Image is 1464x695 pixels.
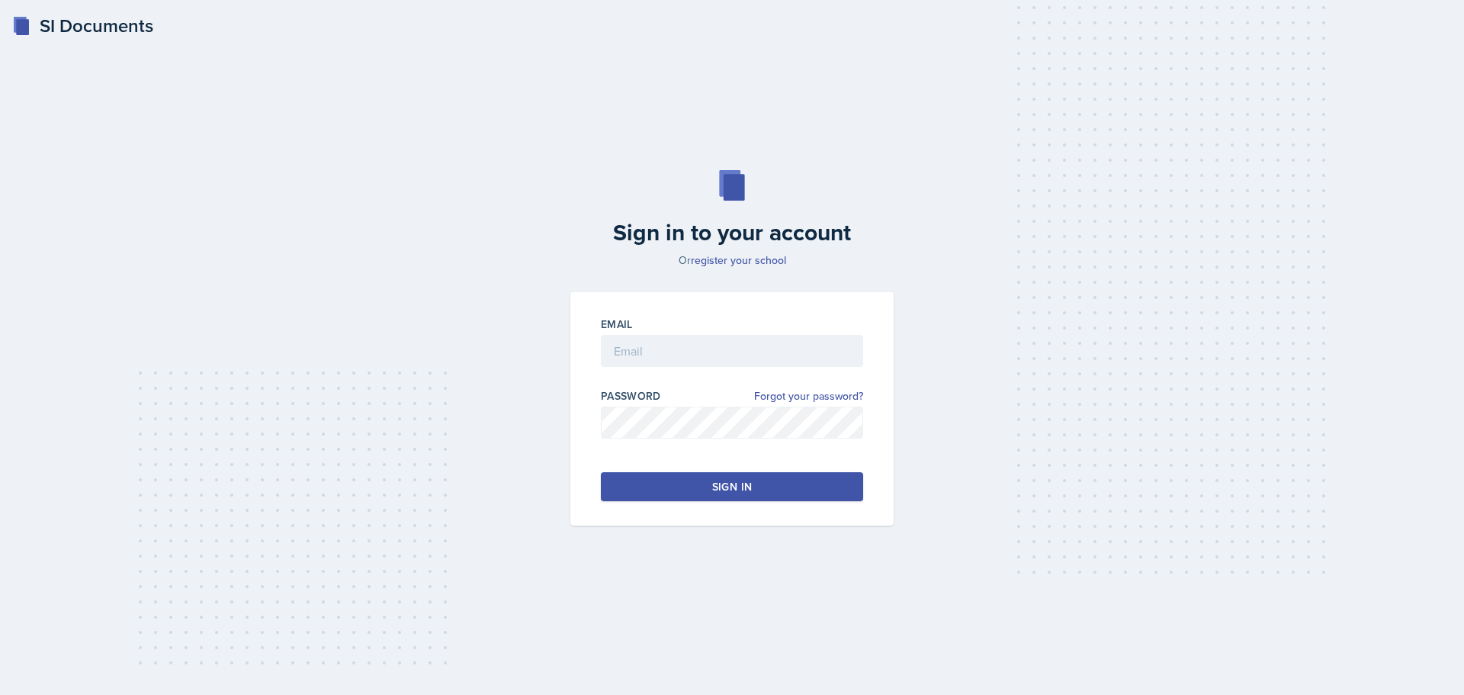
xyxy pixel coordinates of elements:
a: Forgot your password? [754,388,863,404]
button: Sign in [601,472,863,501]
h2: Sign in to your account [561,219,903,246]
label: Password [601,388,661,404]
a: register your school [691,253,786,268]
div: Sign in [712,479,752,494]
p: Or [561,253,903,268]
label: Email [601,317,633,332]
a: SI Documents [12,12,153,40]
input: Email [601,335,863,367]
